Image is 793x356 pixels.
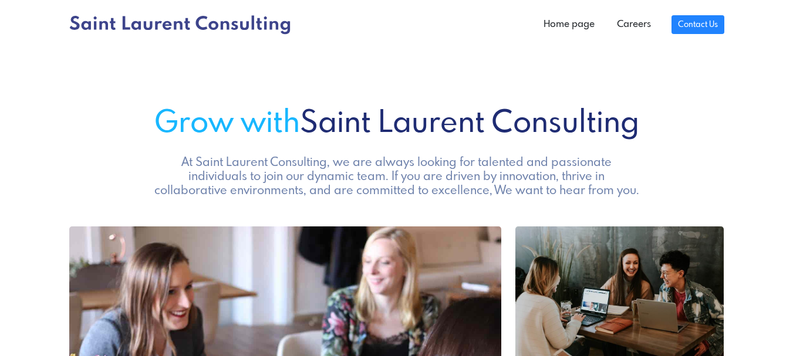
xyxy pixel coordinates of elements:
[606,13,662,36] a: Careers
[151,156,642,198] h5: At Saint Laurent Consulting, we are always looking for talented and passionate individuals to joi...
[671,15,724,34] a: Contact Us
[69,106,724,142] h1: Saint Laurent Consulting
[154,109,300,139] span: Grow with
[532,13,606,36] a: Home page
